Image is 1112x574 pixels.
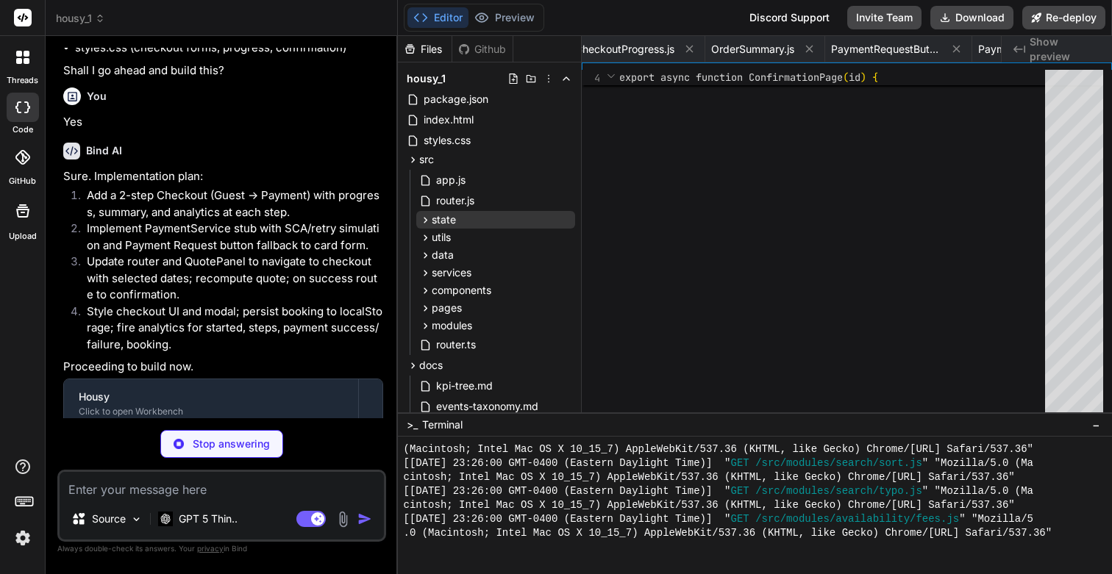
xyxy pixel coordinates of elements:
[63,62,383,79] p: Shall I go ahead and build this?
[422,417,463,432] span: Terminal
[922,484,1033,498] span: " "Mozilla/5.0 (Ma
[731,484,749,498] span: GET
[1030,35,1100,64] span: Show preview
[63,359,383,376] p: Proceeding to build now.
[404,498,1015,512] span: cintosh; Intel Mac OS X 10_15_7) AppleWebKit/537.36 (KHTML, like Gecko) Chrome/[URL] Safari/537.36"
[755,456,922,470] span: /src/modules/search/sort.js
[404,526,1052,540] span: .0 (Macintosh; Intel Mac OS X 10_15_7) AppleWebKit/537.36 (KHTML, like Gecko) Chrome/[URL] Safari...
[419,152,434,167] span: src
[407,417,418,432] span: >_
[435,192,476,209] span: router.js
[422,90,490,108] span: package.json
[10,525,35,550] img: settings
[432,212,456,227] span: state
[468,7,541,28] button: Preview
[57,542,386,556] p: Always double-check its answers. Your in Bind
[7,74,38,87] label: threads
[87,89,107,104] h6: You
[741,6,838,29] div: Discord Support
[404,512,731,526] span: [[DATE] 23:26:00 GMT-0400 (Eastern Daylight Time)] "
[130,513,143,525] img: Pick Models
[432,301,462,315] span: pages
[75,40,383,57] li: styles.css (checkout forms, progress, confirmation)
[831,42,941,57] span: PaymentRequestButton.js
[435,398,540,415] span: events-taxonomy.md
[75,220,383,254] li: Implement PaymentService stub with SCA/retry simulation and Payment Request button fallback to ca...
[56,11,105,26] span: housy_1
[404,470,1015,484] span: cintosh; Intel Mac OS X 10_15_7) AppleWebKit/537.36 (KHTML, like Gecko) Chrome/[URL] Safari/537.36"
[582,71,600,86] span: 4
[179,512,238,526] p: GPT 5 Thin..
[357,512,372,526] img: icon
[75,304,383,354] li: Style checkout UI and modal; persist booking to localStorage; fire analytics for started, steps, ...
[404,442,1033,456] span: (Macintosh; Intel Mac OS X 10_15_7) AppleWebKit/537.36 (KHTML, like Gecko) Chrome/[URL] Safari/53...
[435,336,477,354] span: router.ts
[404,456,731,470] span: [[DATE] 23:26:00 GMT-0400 (Eastern Daylight Time)] "
[193,437,270,451] p: Stop answering
[731,512,749,526] span: GET
[158,512,173,525] img: GPT 5 Thinking High
[63,168,383,185] p: Sure. Implementation plan:
[432,265,471,280] span: services
[978,42,1055,57] span: PaymentForm.js
[847,6,922,29] button: Invite Team
[63,114,383,131] p: Yes
[435,171,467,189] span: app.js
[432,230,451,245] span: utils
[755,484,922,498] span: /src/modules/search/typo.js
[872,71,878,84] span: {
[79,406,343,417] div: Click to open Workbench
[711,42,794,57] span: OrderSummary.js
[419,358,443,373] span: docs
[755,512,959,526] span: /src/modules/availability/fees.js
[398,42,452,57] div: Files
[1089,413,1103,437] button: −
[404,484,731,498] span: [[DATE] 23:26:00 GMT-0400 (Eastern Daylight Time)] "
[575,42,674,57] span: CheckoutProgress.js
[407,71,446,86] span: housy_1
[335,511,352,528] img: attachment
[930,6,1013,29] button: Download
[731,456,749,470] span: GET
[1092,417,1100,432] span: −
[843,71,849,84] span: (
[86,143,122,158] h6: Bind AI
[432,283,491,298] span: components
[422,111,475,129] span: index.html
[422,132,472,149] span: styles.css
[75,187,383,220] li: Add a 2-step Checkout (Guest → Payment) with progress, summary, and analytics at each step.
[619,71,843,84] span: export async function ConfirmationPage
[64,379,358,428] button: HousyClick to open Workbench
[75,254,383,304] li: Update router and QuotePanel to navigate to checkout with selected dates; recompute quote; on suc...
[849,71,860,84] span: id
[432,318,472,333] span: modules
[79,390,343,404] div: Housy
[432,248,454,262] span: data
[1022,6,1105,29] button: Re-deploy
[13,123,33,136] label: code
[922,456,1033,470] span: " "Mozilla/5.0 (Ma
[197,544,224,553] span: privacy
[407,7,468,28] button: Editor
[92,512,126,526] p: Source
[452,42,513,57] div: Github
[435,377,494,395] span: kpi-tree.md
[9,175,36,187] label: GitHub
[860,71,866,84] span: )
[9,230,37,243] label: Upload
[959,512,1033,526] span: " "Mozilla/5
